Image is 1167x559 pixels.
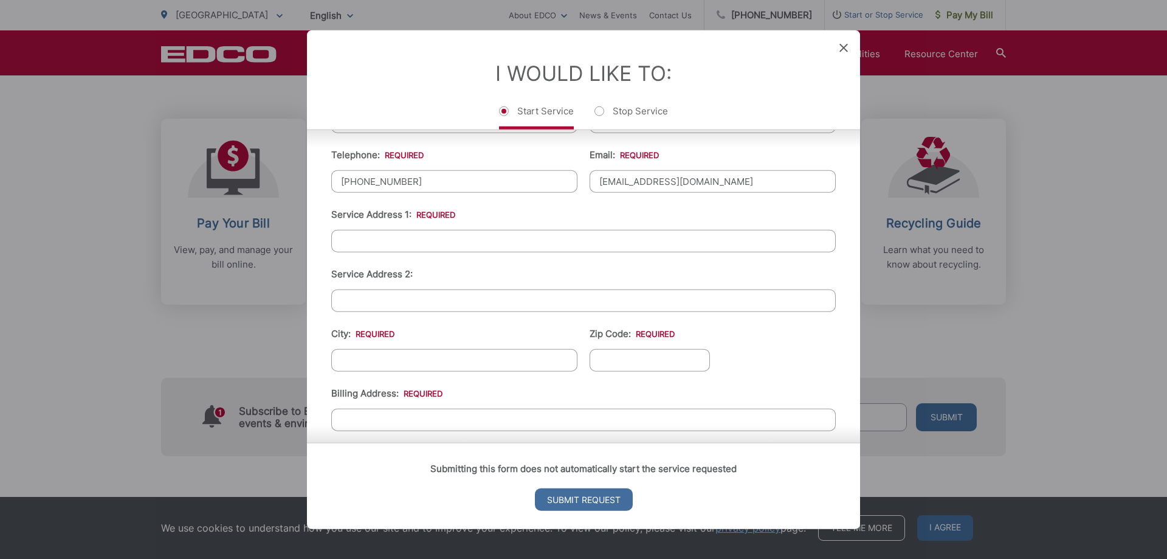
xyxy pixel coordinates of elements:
[331,328,394,339] label: City:
[331,209,455,220] label: Service Address 1:
[594,105,668,129] label: Stop Service
[590,149,659,160] label: Email:
[535,488,633,511] input: Submit Request
[495,60,672,85] label: I Would Like To:
[331,387,442,398] label: Billing Address:
[499,105,574,129] label: Start Service
[331,268,413,279] label: Service Address 2:
[331,149,424,160] label: Telephone:
[590,328,675,339] label: Zip Code:
[430,463,737,474] strong: Submitting this form does not automatically start the service requested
